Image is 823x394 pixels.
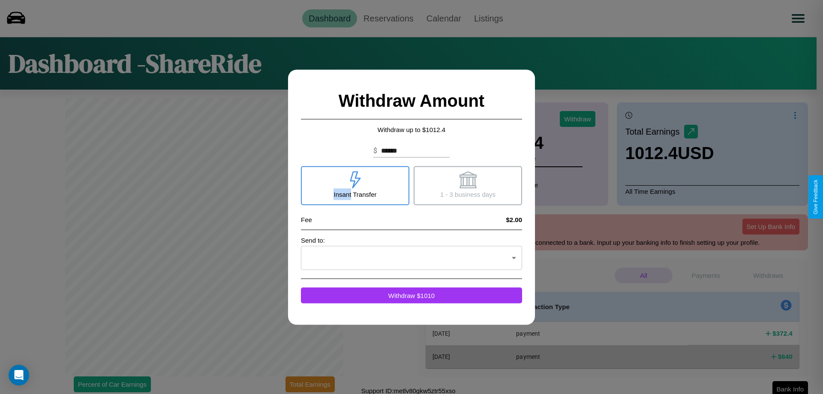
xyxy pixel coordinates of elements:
p: Withdraw up to $ 1012.4 [301,123,522,135]
p: Fee [301,214,312,225]
div: Open Intercom Messenger [9,365,29,385]
div: Give Feedback [813,180,819,214]
h4: $2.00 [506,216,522,223]
p: Insant Transfer [333,188,376,200]
button: Withdraw $1010 [301,287,522,303]
p: Send to: [301,234,522,246]
p: 1 - 3 business days [440,188,496,200]
h2: Withdraw Amount [301,82,522,119]
p: $ [373,145,377,156]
